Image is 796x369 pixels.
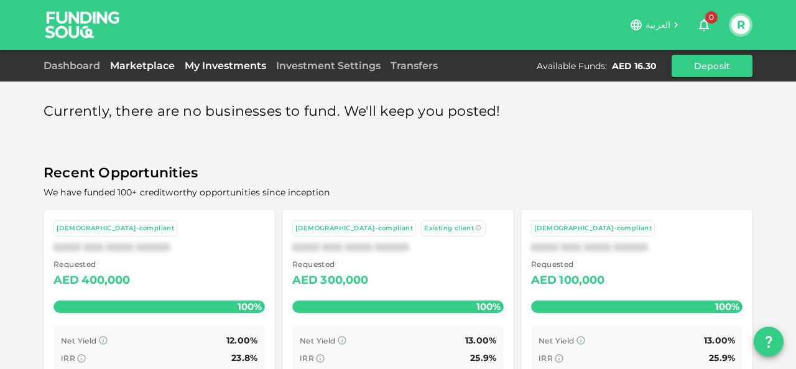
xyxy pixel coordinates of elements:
[731,16,750,34] button: R
[709,352,735,363] span: 25.9%
[424,224,474,232] span: Existing client
[386,60,443,72] a: Transfers
[470,352,496,363] span: 25.9%
[226,335,257,346] span: 12.00%
[539,353,553,363] span: IRR
[712,297,743,315] span: 100%
[672,55,752,77] button: Deposit
[57,223,174,234] div: [DEMOGRAPHIC_DATA]-compliant
[61,353,75,363] span: IRR
[465,335,496,346] span: 13.00%
[231,352,257,363] span: 23.8%
[705,11,718,24] span: 0
[44,187,330,198] span: We have funded 100+ creditworthy opportunities since inception
[234,297,265,315] span: 100%
[539,336,575,345] span: Net Yield
[61,336,97,345] span: Net Yield
[292,241,504,253] div: XXXX XXX XXXX XXXXX
[704,335,735,346] span: 13.00%
[531,258,605,271] span: Requested
[44,60,105,72] a: Dashboard
[292,258,369,271] span: Requested
[300,336,336,345] span: Net Yield
[531,241,743,253] div: XXXX XXX XXXX XXXXX
[180,60,271,72] a: My Investments
[537,60,607,72] div: Available Funds :
[612,60,657,72] div: AED 16.30
[53,241,265,253] div: XXXX XXX XXXX XXXXX
[559,271,604,291] div: 100,000
[81,271,130,291] div: 400,000
[44,161,752,185] span: Recent Opportunities
[53,258,131,271] span: Requested
[295,223,413,234] div: [DEMOGRAPHIC_DATA]-compliant
[754,327,784,357] button: question
[531,271,557,291] div: AED
[53,271,79,291] div: AED
[692,12,716,37] button: 0
[473,297,504,315] span: 100%
[105,60,180,72] a: Marketplace
[292,271,318,291] div: AED
[534,223,652,234] div: [DEMOGRAPHIC_DATA]-compliant
[320,271,368,291] div: 300,000
[300,353,314,363] span: IRR
[44,100,501,124] span: Currently, there are no businesses to fund. We'll keep you posted!
[646,19,670,30] span: العربية
[271,60,386,72] a: Investment Settings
